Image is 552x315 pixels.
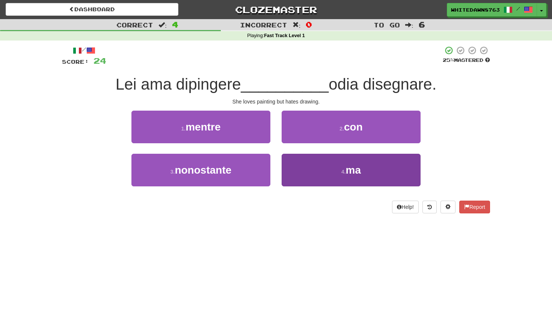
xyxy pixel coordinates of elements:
[62,98,490,105] div: She loves painting but hates drawing.
[443,57,454,63] span: 25 %
[443,57,490,64] div: Mastered
[422,201,437,213] button: Round history (alt+y)
[186,121,220,133] span: mentre
[6,3,178,16] a: Dashboard
[374,21,400,28] span: To go
[131,154,270,186] button: 3.nonostante
[451,6,500,13] span: WhiteDawn8763
[419,20,425,29] span: 6
[131,111,270,143] button: 1.mentre
[282,154,421,186] button: 4.ma
[190,3,362,16] a: Clozemaster
[306,20,312,29] span: 0
[516,6,520,11] span: /
[392,201,419,213] button: Help!
[459,201,490,213] button: Report
[264,33,305,38] strong: Fast Track Level 1
[175,164,231,176] span: nonostante
[241,75,329,93] span: __________
[240,21,287,28] span: Incorrect
[447,3,537,16] a: WhiteDawn8763 /
[116,21,153,28] span: Correct
[344,121,363,133] span: con
[339,126,344,132] small: 2 .
[329,75,436,93] span: odia disegnare.
[116,75,241,93] span: Lei ama dipingere
[181,126,186,132] small: 1 .
[170,169,175,175] small: 3 .
[94,56,106,65] span: 24
[346,164,361,176] span: ma
[341,169,346,175] small: 4 .
[293,22,301,28] span: :
[172,20,178,29] span: 4
[158,22,167,28] span: :
[405,22,413,28] span: :
[282,111,421,143] button: 2.con
[62,58,89,65] span: Score:
[62,46,106,55] div: /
